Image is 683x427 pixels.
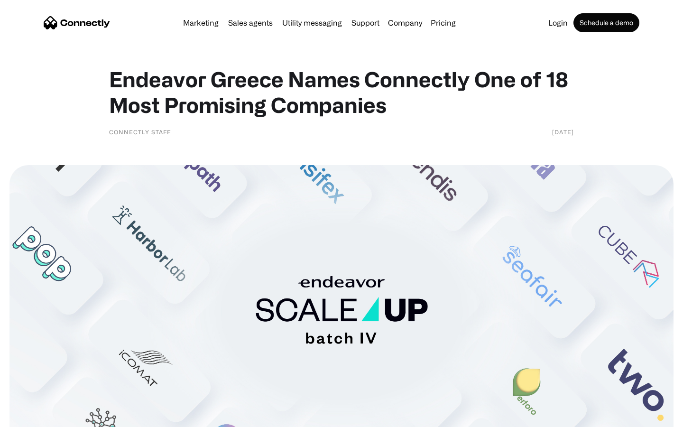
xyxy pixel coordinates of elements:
[109,127,171,137] div: Connectly Staff
[545,19,572,27] a: Login
[278,19,346,27] a: Utility messaging
[19,410,57,424] ul: Language list
[109,66,574,118] h1: Endeavor Greece Names Connectly One of 18 Most Promising Companies
[552,127,574,137] div: [DATE]
[427,19,460,27] a: Pricing
[9,410,57,424] aside: Language selected: English
[224,19,277,27] a: Sales agents
[348,19,383,27] a: Support
[179,19,222,27] a: Marketing
[388,16,422,29] div: Company
[573,13,639,32] a: Schedule a demo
